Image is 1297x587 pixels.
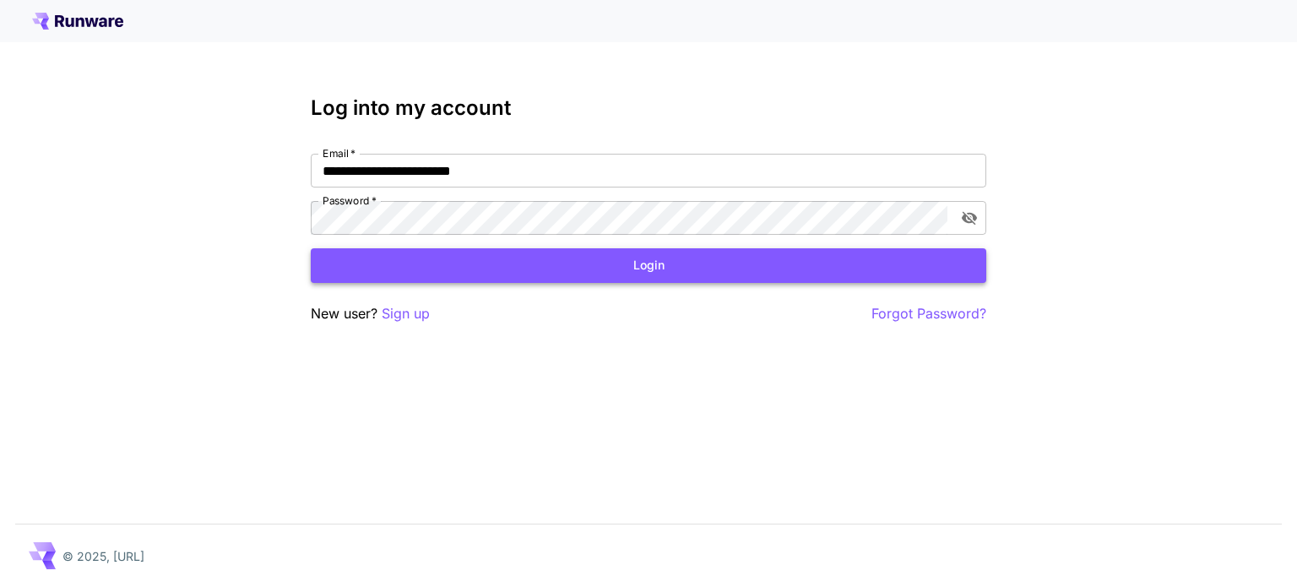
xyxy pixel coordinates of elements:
h3: Log into my account [311,96,986,120]
button: Sign up [382,303,430,324]
button: Login [311,248,986,283]
p: New user? [311,303,430,324]
label: Password [323,193,377,208]
button: Forgot Password? [871,303,986,324]
label: Email [323,146,355,160]
p: © 2025, [URL] [62,547,144,565]
button: toggle password visibility [954,203,985,233]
